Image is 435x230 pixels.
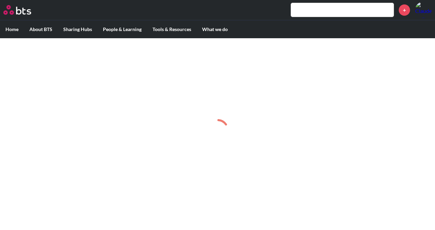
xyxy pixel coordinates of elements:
[197,20,233,38] label: What we do
[3,5,31,15] img: BTS Logo
[97,20,147,38] label: People & Learning
[147,20,197,38] label: Tools & Resources
[415,2,432,18] img: Claudette Carney
[3,5,44,15] a: Go home
[24,20,58,38] label: About BTS
[58,20,97,38] label: Sharing Hubs
[415,2,432,18] a: Profile
[399,4,410,16] a: +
